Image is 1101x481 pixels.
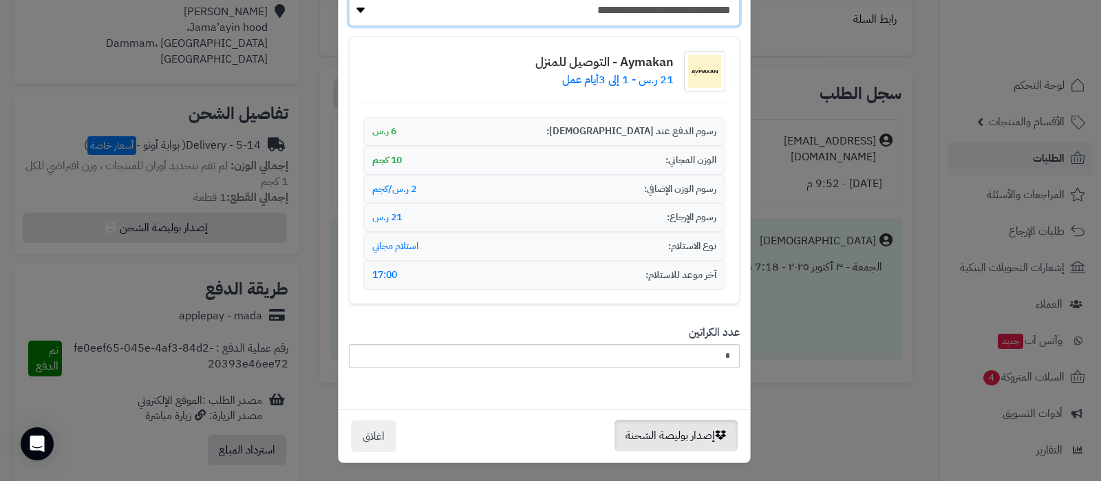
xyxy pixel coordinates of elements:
[535,72,674,88] p: 21 ر.س - 1 إلى 3أيام عمل
[372,125,396,138] span: 6 ر.س
[351,420,396,452] button: اغلاق
[372,211,402,224] span: 21 ر.س
[684,51,725,92] img: شعار شركة الشحن
[667,211,716,224] span: رسوم الإرجاع:
[614,420,738,451] button: إصدار بوليصة الشحنة
[546,125,716,138] span: رسوم الدفع عند [DEMOGRAPHIC_DATA]:
[644,182,716,196] span: رسوم الوزن الإضافي:
[372,239,418,253] span: استلام مجاني
[372,182,416,196] span: 2 ر.س/كجم
[668,239,716,253] span: نوع الاستلام:
[645,268,716,282] span: آخر موعد للاستلام:
[665,153,716,167] span: الوزن المجاني:
[689,325,740,341] label: عدد الكراتين
[535,55,674,69] h4: Aymakan - التوصيل للمنزل
[372,268,397,282] span: 17:00
[21,427,54,460] div: Open Intercom Messenger
[372,153,402,167] span: 10 كجم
